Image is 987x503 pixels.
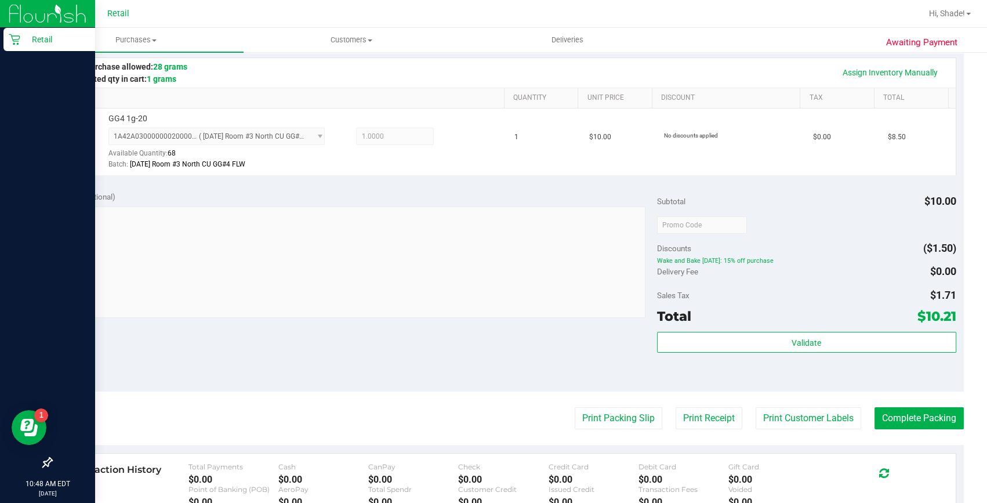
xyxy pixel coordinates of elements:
[188,462,278,471] div: Total Payments
[661,93,796,103] a: Discount
[888,132,906,143] span: $8.50
[130,160,245,168] span: [DATE] Room #3 North CU GG#4 FLW
[924,195,956,207] span: $10.00
[930,289,956,301] span: $1.71
[835,63,945,82] a: Assign Inventory Manually
[108,160,128,168] span: Batch:
[244,35,459,45] span: Customers
[9,34,20,45] inline-svg: Retail
[368,485,458,494] div: Total Spendr
[278,462,368,471] div: Cash
[587,93,648,103] a: Unit Price
[244,28,459,52] a: Customers
[458,462,548,471] div: Check
[458,474,548,485] div: $0.00
[728,474,818,485] div: $0.00
[5,479,90,489] p: 10:48 AM EDT
[153,62,187,71] span: 28 grams
[458,485,548,494] div: Customer Credit
[147,74,176,84] span: 1 grams
[664,132,718,139] span: No discounts applied
[5,489,90,498] p: [DATE]
[638,462,728,471] div: Debit Card
[575,407,662,429] button: Print Packing Slip
[917,308,956,324] span: $10.21
[68,93,499,103] a: SKU
[278,474,368,485] div: $0.00
[657,257,956,265] span: Wake and Bake [DATE]: 15% off purchase
[108,145,336,168] div: Available Quantity:
[657,197,685,206] span: Subtotal
[278,485,368,494] div: AeroPay
[756,407,861,429] button: Print Customer Labels
[107,9,129,19] span: Retail
[589,132,611,143] span: $10.00
[657,267,698,276] span: Delivery Fee
[886,36,957,49] span: Awaiting Payment
[810,93,870,103] a: Tax
[28,28,244,52] a: Purchases
[34,408,48,422] iframe: Resource center unread badge
[12,410,46,445] iframe: Resource center
[108,113,147,124] span: GG4 1g-20
[368,474,458,485] div: $0.00
[638,485,728,494] div: Transaction Fees
[883,93,944,103] a: Total
[549,474,638,485] div: $0.00
[676,407,742,429] button: Print Receipt
[657,332,956,353] button: Validate
[813,132,831,143] span: $0.00
[657,291,690,300] span: Sales Tax
[514,132,518,143] span: 1
[728,485,818,494] div: Voided
[728,462,818,471] div: Gift Card
[168,149,176,157] span: 68
[657,308,691,324] span: Total
[549,485,638,494] div: Issued Credit
[923,242,956,254] span: ($1.50)
[68,62,187,71] span: Max purchase allowed:
[188,485,278,494] div: Point of Banking (POB)
[792,338,821,348] span: Validate
[638,474,728,485] div: $0.00
[874,407,964,429] button: Complete Packing
[657,238,691,259] span: Discounts
[657,216,747,234] input: Promo Code
[28,35,244,45] span: Purchases
[20,32,90,46] p: Retail
[929,9,965,18] span: Hi, Shade!
[68,74,176,84] span: Estimated qty in cart:
[368,462,458,471] div: CanPay
[188,474,278,485] div: $0.00
[549,462,638,471] div: Credit Card
[930,265,956,277] span: $0.00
